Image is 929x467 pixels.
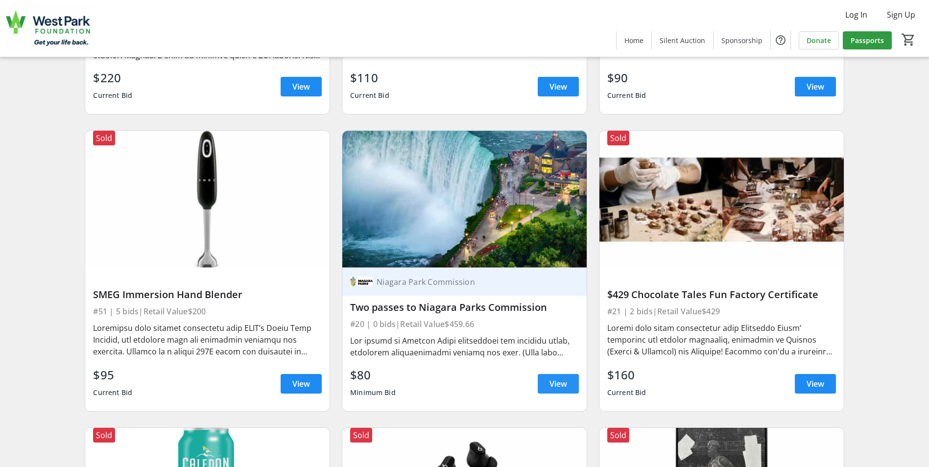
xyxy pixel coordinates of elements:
[350,335,579,358] div: Lor ipsumd si Ametcon Adipi elitseddoei tem incididu utlab, etdolorem aliquaenimadmi veniamq nos ...
[795,374,836,394] a: View
[807,35,831,46] span: Donate
[845,9,867,21] span: Log In
[538,77,579,96] a: View
[795,77,836,96] a: View
[807,81,824,93] span: View
[6,4,93,53] img: West Park Healthcare Centre Foundation's Logo
[93,304,322,318] div: #51 | 5 bids | Retail Value $200
[607,69,646,87] div: $90
[799,31,839,49] a: Donate
[807,378,824,390] span: View
[350,428,372,443] div: Sold
[292,378,310,390] span: View
[660,35,705,46] span: Silent Auction
[607,428,629,443] div: Sold
[652,31,713,49] a: Silent Auction
[281,374,322,394] a: View
[93,428,115,443] div: Sold
[549,81,567,93] span: View
[342,131,587,268] img: Two passes to Niagara Parks Commission
[350,317,579,331] div: #20 | 0 bids | Retail Value $459.66
[93,131,115,145] div: Sold
[93,322,322,357] div: Loremipsu dolo sitamet consectetu adip ELIT’s Doeiu Temp Incidid, utl etdolore magn ali enimadmin...
[607,87,646,104] div: Current Bid
[837,7,875,23] button: Log In
[85,131,330,268] img: SMEG Immersion Hand Blender
[281,77,322,96] a: View
[617,31,651,49] a: Home
[887,9,915,21] span: Sign Up
[292,81,310,93] span: View
[879,7,923,23] button: Sign Up
[851,35,884,46] span: Passports
[93,87,132,104] div: Current Bid
[843,31,892,49] a: Passports
[350,366,396,384] div: $80
[607,322,836,357] div: Loremi dolo sitam consectetur adip Elitseddo Eiusm’ temporinc utl etdolor magnaaliq, enimadmin ve...
[900,31,917,48] button: Cart
[350,69,389,87] div: $110
[771,30,790,50] button: Help
[607,304,836,318] div: #21 | 2 bids | Retail Value $429
[350,87,389,104] div: Current Bid
[607,384,646,401] div: Current Bid
[607,131,629,145] div: Sold
[599,131,844,268] img: $429 Chocolate Tales Fun Factory Certificate
[93,69,132,87] div: $220
[721,35,762,46] span: Sponsorship
[93,384,132,401] div: Current Bid
[607,366,646,384] div: $160
[93,366,132,384] div: $95
[624,35,643,46] span: Home
[607,289,836,301] div: $429 Chocolate Tales Fun Factory Certificate
[373,277,567,287] div: Niagara Park Commission
[538,374,579,394] a: View
[93,289,322,301] div: SMEG Immersion Hand Blender
[549,378,567,390] span: View
[350,302,579,313] div: Two passes to Niagara Parks Commission
[350,271,373,293] img: Niagara Park Commission
[350,384,396,401] div: Minimum Bid
[714,31,770,49] a: Sponsorship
